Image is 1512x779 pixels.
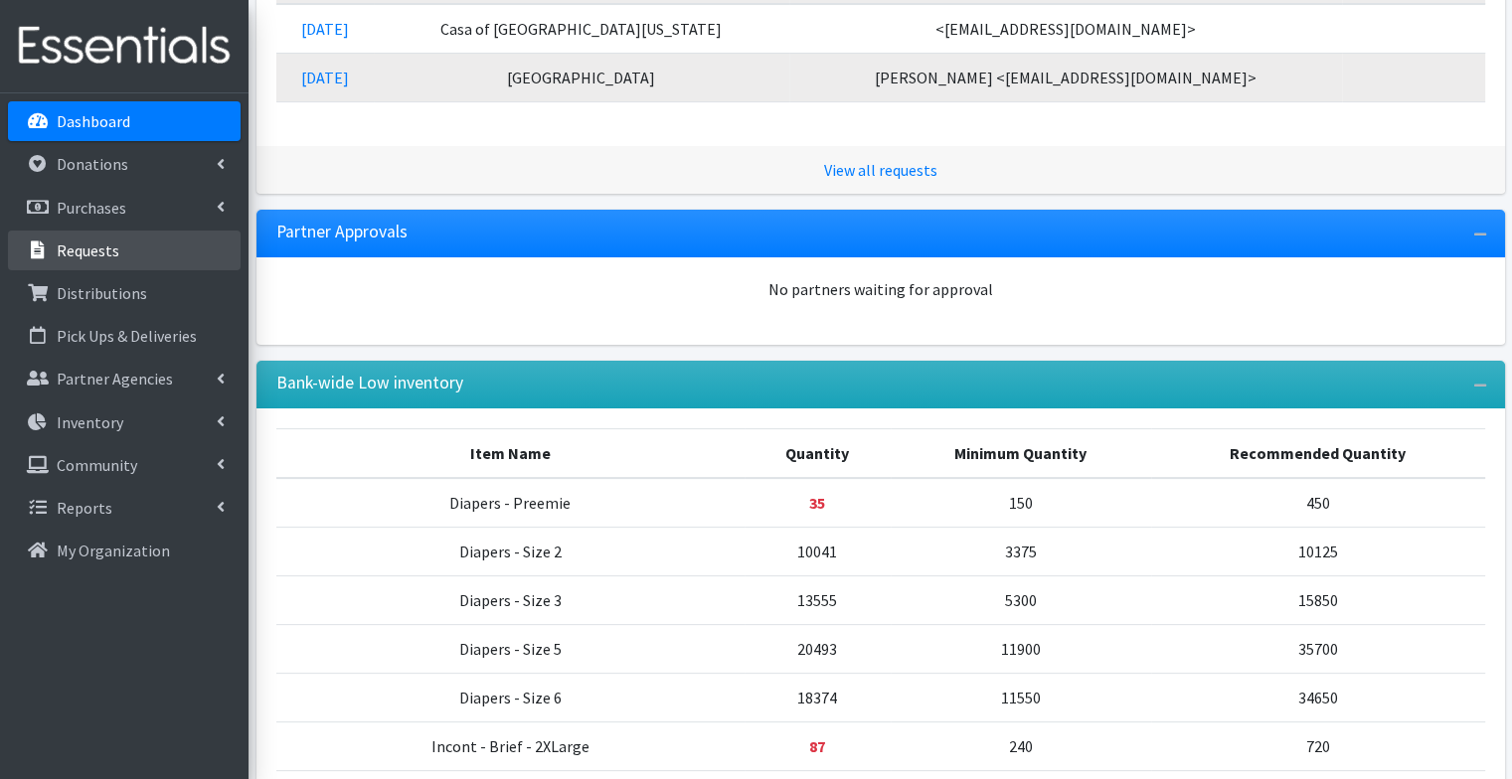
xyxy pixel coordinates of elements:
[1151,721,1485,770] td: 720
[8,488,241,528] a: Reports
[276,527,745,575] td: Diapers - Size 2
[276,478,745,528] td: Diapers - Preemie
[276,277,1485,301] div: No partners waiting for approval
[809,736,825,756] strong: Below minimum quantity
[1151,624,1485,673] td: 35700
[276,721,745,770] td: Incont - Brief - 2XLarge
[57,283,147,303] p: Distributions
[276,624,745,673] td: Diapers - Size 5
[8,273,241,313] a: Distributions
[57,154,128,174] p: Donations
[8,359,241,398] a: Partner Agencies
[276,373,463,393] h3: Bank-wide Low inventory
[57,498,112,518] p: Reports
[374,4,790,54] td: Casa of [GEOGRAPHIC_DATA][US_STATE]
[8,445,241,485] a: Community
[745,673,891,721] td: 18374
[891,575,1151,624] td: 5300
[789,4,1342,54] td: <[EMAIL_ADDRESS][DOMAIN_NAME]>
[745,624,891,673] td: 20493
[1151,428,1485,478] th: Recommended Quantity
[745,575,891,624] td: 13555
[824,160,937,180] a: View all requests
[891,478,1151,528] td: 150
[276,673,745,721] td: Diapers - Size 6
[57,111,130,131] p: Dashboard
[57,369,173,389] p: Partner Agencies
[57,326,197,346] p: Pick Ups & Deliveries
[809,493,825,513] strong: Below minimum quantity
[8,188,241,228] a: Purchases
[891,721,1151,770] td: 240
[8,101,241,141] a: Dashboard
[891,673,1151,721] td: 11550
[1151,478,1485,528] td: 450
[8,144,241,184] a: Donations
[745,428,891,478] th: Quantity
[57,198,126,218] p: Purchases
[1151,575,1485,624] td: 15850
[57,455,137,475] p: Community
[276,222,408,242] h3: Partner Approvals
[891,527,1151,575] td: 3375
[1151,527,1485,575] td: 10125
[57,240,119,260] p: Requests
[276,575,745,624] td: Diapers - Size 3
[301,68,349,87] a: [DATE]
[57,541,170,560] p: My Organization
[8,316,241,356] a: Pick Ups & Deliveries
[374,53,790,101] td: [GEOGRAPHIC_DATA]
[276,428,745,478] th: Item Name
[8,531,241,570] a: My Organization
[891,624,1151,673] td: 11900
[57,412,123,432] p: Inventory
[891,428,1151,478] th: Minimum Quantity
[745,527,891,575] td: 10041
[8,402,241,442] a: Inventory
[1151,673,1485,721] td: 34650
[789,53,1342,101] td: [PERSON_NAME] <[EMAIL_ADDRESS][DOMAIN_NAME]>
[8,13,241,79] img: HumanEssentials
[301,19,349,39] a: [DATE]
[8,231,241,270] a: Requests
